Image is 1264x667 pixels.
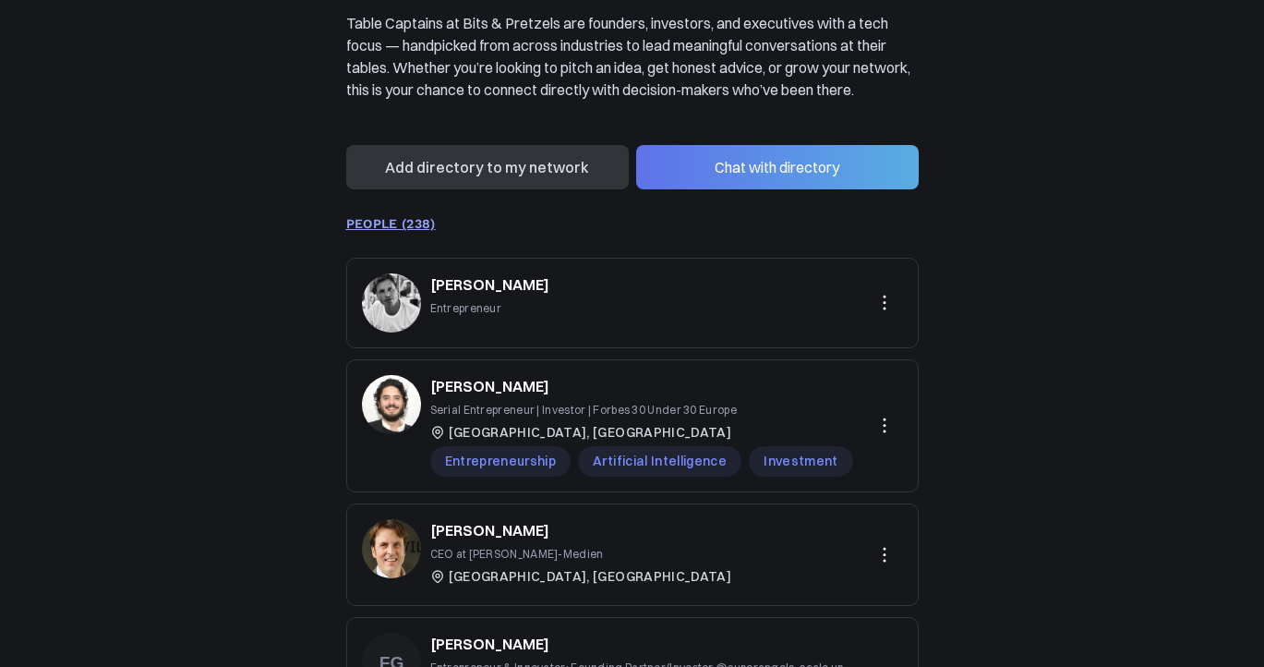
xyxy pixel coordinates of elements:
[346,216,436,231] a: PEOPLE (238)
[362,273,421,333] img: 181d44d3e9e93cea35ac9a8a949a3d6a360fcbab.jpg
[362,519,421,578] img: 3f97ad4a0fa0419950c773a7cb01cf7fa8c74bd6.jpg
[430,375,549,397] a: [PERSON_NAME]
[346,145,629,189] button: Add directory to my network
[430,545,732,563] p: CEO at [PERSON_NAME]-Medien
[362,375,421,434] img: e05fdfdca70fa0011c32e5a41a2f883565fbdcab.jpg
[430,299,549,317] p: Entrepreneur
[749,446,853,476] span: Investment
[636,145,919,189] button: Chat with directory
[578,446,741,476] span: Artificial Intelligence
[430,446,572,476] span: Entrepreneurship
[430,401,853,418] p: Serial Entrepreneur | Investor | Forbes 30 Under 30 Europe
[430,633,549,655] a: [PERSON_NAME]
[430,273,549,296] a: [PERSON_NAME]
[346,12,919,101] p: Table Captains at Bits & Pretzels are founders, investors, and executives with a tech focus — han...
[430,519,549,541] a: [PERSON_NAME]
[449,566,732,587] span: [GEOGRAPHIC_DATA], [GEOGRAPHIC_DATA]
[449,422,732,443] span: [GEOGRAPHIC_DATA], [GEOGRAPHIC_DATA]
